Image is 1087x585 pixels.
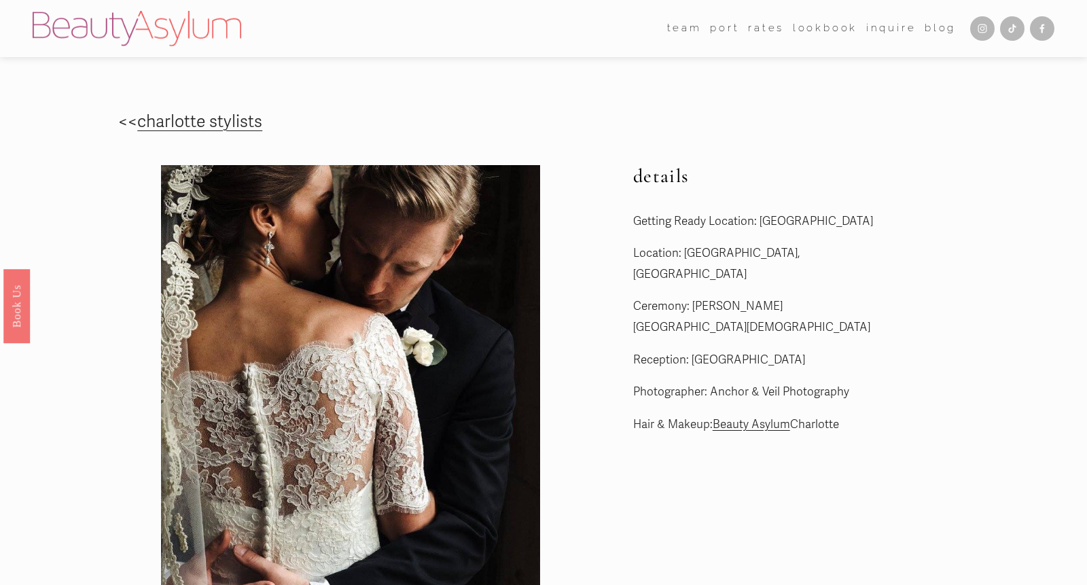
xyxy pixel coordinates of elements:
a: TikTok [1000,16,1024,41]
a: Facebook [1030,16,1054,41]
span: team [667,19,702,37]
p: Photographer: Anchor & Veil Photography [633,382,883,403]
a: folder dropdown [667,18,702,39]
a: Blog [925,18,956,39]
p: Getting Ready Location: [GEOGRAPHIC_DATA] [633,211,883,232]
p: << [118,107,411,137]
a: charlotte stylists [137,111,262,132]
p: Location: [GEOGRAPHIC_DATA], [GEOGRAPHIC_DATA] [633,243,883,285]
a: Beauty Asylum [713,417,790,431]
h2: details [633,165,883,188]
p: Ceremony: [PERSON_NAME][GEOGRAPHIC_DATA][DEMOGRAPHIC_DATA] [633,296,883,338]
a: Lookbook [793,18,857,39]
img: Beauty Asylum | Bridal Hair &amp; Makeup Charlotte &amp; Atlanta [33,11,241,46]
a: port [710,18,739,39]
a: Rates [748,18,784,39]
p: Hair & Makeup: Charlotte [633,414,883,436]
p: Reception: [GEOGRAPHIC_DATA] [633,350,883,371]
a: Inquire [866,18,916,39]
a: Instagram [970,16,995,41]
a: Book Us [3,268,30,342]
